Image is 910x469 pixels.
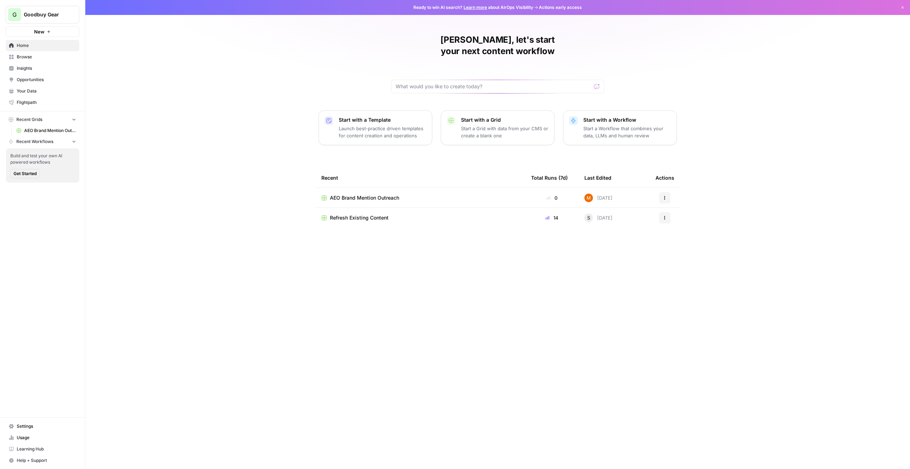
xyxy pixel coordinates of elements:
p: Start with a Grid [461,116,548,123]
button: Recent Grids [6,114,79,125]
a: Learning Hub [6,443,79,455]
p: Start a Grid with data from your CMS or create a blank one [461,125,548,139]
div: Last Edited [584,168,611,188]
a: AEO Brand Mention Outreach [321,194,520,201]
button: Start with a TemplateLaunch best-practice driven templates for content creation and operations [318,110,432,145]
p: Start a Workflow that combines your data, LLMs and human review [583,125,671,139]
span: Recent Workflows [16,138,53,145]
span: Learning Hub [17,446,76,452]
span: Usage [17,434,76,441]
div: Recent [321,168,520,188]
button: Recent Workflows [6,136,79,147]
span: Help + Support [17,457,76,464]
p: Start with a Template [339,116,426,123]
a: Home [6,40,79,51]
span: AEO Brand Mention Outreach [24,127,76,134]
h1: [PERSON_NAME], let's start your next content workflow [391,34,604,57]
a: Learn more [464,5,487,10]
span: Browse [17,54,76,60]
img: 4suam345j4k4ehuf80j2ussc8x0k [584,194,593,202]
span: Your Data [17,88,76,94]
a: Settings [6,421,79,432]
span: Build and test your own AI powered workflows [10,153,75,165]
a: Refresh Existing Content [321,214,520,221]
div: 14 [531,214,573,221]
div: Actions [655,168,674,188]
span: AEO Brand Mention Outreach [330,194,399,201]
span: Goodbuy Gear [24,11,67,18]
a: Your Data [6,85,79,97]
div: [DATE] [584,214,612,222]
button: Start with a WorkflowStart a Workflow that combines your data, LLMs and human review [563,110,677,145]
span: Opportunities [17,77,76,83]
div: [DATE] [584,194,612,202]
span: Settings [17,423,76,430]
span: Flightpath [17,99,76,106]
span: S [587,214,590,221]
span: Ready to win AI search? about AirOps Visibility [413,4,533,11]
button: Help + Support [6,455,79,466]
span: Home [17,42,76,49]
span: Insights [17,65,76,72]
span: Actions early access [539,4,582,11]
a: Insights [6,63,79,74]
button: New [6,26,79,37]
p: Launch best-practice driven templates for content creation and operations [339,125,426,139]
button: Start with a GridStart a Grid with data from your CMS or create a blank one [441,110,555,145]
span: Get Started [14,170,37,177]
input: What would you like to create today? [396,83,591,90]
a: Usage [6,432,79,443]
a: Opportunities [6,74,79,85]
p: Start with a Workflow [583,116,671,123]
span: G [12,10,17,19]
div: 0 [531,194,573,201]
div: Total Runs (7d) [531,168,568,188]
button: Workspace: Goodbuy Gear [6,6,79,23]
span: Refresh Existing Content [330,214,389,221]
button: Get Started [10,169,40,178]
a: Flightpath [6,97,79,108]
span: New [34,28,44,35]
span: Recent Grids [16,116,42,123]
a: AEO Brand Mention Outreach [13,125,79,136]
a: Browse [6,51,79,63]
